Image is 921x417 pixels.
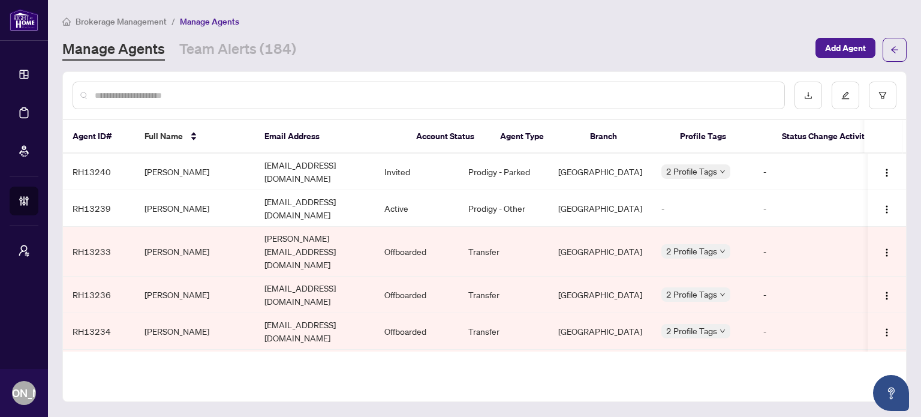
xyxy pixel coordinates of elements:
td: Transfer [459,277,549,313]
span: filter [878,91,887,100]
td: Transfer [459,313,549,350]
td: New Registrant [459,350,549,386]
th: Profile Tags [670,120,772,154]
span: arrow-left [890,46,899,54]
td: [EMAIL_ADDRESS][DOMAIN_NAME] [255,313,375,350]
td: - [754,190,862,227]
span: download [804,91,812,100]
span: 2 Profile Tags [666,324,717,338]
td: [PERSON_NAME] [135,227,255,277]
td: [EMAIL_ADDRESS][DOMAIN_NAME] [255,277,375,313]
td: [GEOGRAPHIC_DATA] [549,313,652,350]
th: Account Status [407,120,490,154]
td: Prodigy - Other [459,190,549,227]
td: - [754,350,862,386]
td: [GEOGRAPHIC_DATA] [549,277,652,313]
span: 2 Profile Tags [666,287,717,301]
td: - [754,227,862,277]
td: [PERSON_NAME] [135,313,255,350]
th: Branch [580,120,670,154]
button: edit [832,82,859,109]
td: - [754,313,862,350]
td: [PERSON_NAME] [135,350,255,386]
td: Offboarded [375,313,459,350]
td: RH13240 [63,154,135,190]
th: Email Address [255,120,407,154]
img: Logo [882,291,892,301]
td: [GEOGRAPHIC_DATA] [549,350,652,386]
span: Full Name [145,130,183,143]
td: RH13234 [63,313,135,350]
span: down [720,292,726,298]
button: filter [869,82,896,109]
td: [PERSON_NAME] [135,190,255,227]
td: [PERSON_NAME] [135,154,255,190]
th: Agent Type [490,120,580,154]
th: Agent ID# [63,120,135,154]
span: Manage Agents [180,16,239,27]
button: Logo [877,199,896,218]
img: Logo [882,248,892,257]
span: 2 Profile Tags [666,244,717,258]
img: Logo [882,205,892,214]
button: Logo [877,322,896,341]
td: [EMAIL_ADDRESS][DOMAIN_NAME] [255,154,375,190]
button: Open asap [873,375,909,411]
td: RH13233 [63,227,135,277]
span: user-switch [18,245,30,257]
td: [EMAIL_ADDRESS][DOMAIN_NAME] [255,350,375,386]
button: Logo [877,242,896,261]
button: Logo [877,285,896,304]
td: [EMAIL_ADDRESS][DOMAIN_NAME] [255,190,375,227]
button: Add Agent [815,38,875,58]
span: down [720,248,726,254]
th: Full Name [135,120,255,154]
span: home [62,17,71,26]
button: download [794,82,822,109]
td: - [754,154,862,190]
th: Status Change Activity [772,120,880,154]
li: / [171,14,175,28]
td: Transfer [459,227,549,277]
td: Offboarded [375,227,459,277]
td: [PERSON_NAME][EMAIL_ADDRESS][DOMAIN_NAME] [255,227,375,277]
td: RH13239 [63,190,135,227]
button: Logo [877,162,896,181]
td: Active [375,190,459,227]
span: edit [841,91,850,100]
td: [GEOGRAPHIC_DATA] [549,154,652,190]
a: Manage Agents [62,39,165,61]
a: Team Alerts (184) [179,39,296,61]
td: Offboarded [375,350,459,386]
span: down [720,169,726,175]
td: Offboarded [375,277,459,313]
span: Brokerage Management [76,16,167,27]
td: RH13236 [63,277,135,313]
td: - [652,190,754,227]
td: Invited [375,154,459,190]
span: Add Agent [825,38,866,58]
td: RH13237 [63,350,135,386]
td: [GEOGRAPHIC_DATA] [549,190,652,227]
img: Logo [882,168,892,178]
img: logo [10,9,38,31]
td: - [754,277,862,313]
span: down [720,328,726,334]
td: [GEOGRAPHIC_DATA] [549,227,652,277]
span: 2 Profile Tags [666,164,717,178]
img: Logo [882,328,892,337]
td: [PERSON_NAME] [135,277,255,313]
td: Prodigy - Parked [459,154,549,190]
